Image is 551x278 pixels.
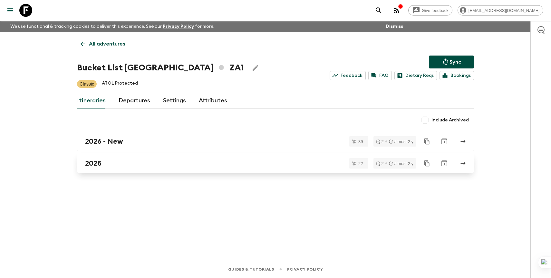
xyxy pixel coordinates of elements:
button: menu [4,4,17,17]
button: Archive [438,135,451,148]
button: search adventures [372,4,385,17]
a: Give feedback [408,5,452,15]
h2: 2026 - New [85,137,123,146]
div: almost 2 y [389,139,413,144]
div: almost 2 y [389,161,413,166]
span: 39 [354,139,367,144]
span: 22 [354,161,367,166]
p: All adventures [89,40,125,48]
div: 2 [376,161,384,166]
div: 2 [376,139,384,144]
h1: Bucket List [GEOGRAPHIC_DATA] ZA1 [77,61,244,74]
span: [EMAIL_ADDRESS][DOMAIN_NAME] [465,8,543,13]
button: Sync adventure departures to the booking engine [429,56,474,68]
a: 2025 [77,154,474,173]
a: Departures [119,93,150,108]
a: 2026 - New [77,132,474,151]
p: Classic [80,81,94,87]
a: Feedback [330,71,366,80]
a: FAQ [368,71,392,80]
p: We use functional & tracking cookies to deliver this experience. See our for more. [8,21,217,32]
button: Duplicate [421,136,433,147]
button: Duplicate [421,158,433,169]
span: Give feedback [418,8,452,13]
button: Dismiss [384,22,405,31]
button: Archive [438,157,451,170]
a: Dietary Reqs [394,71,437,80]
a: Itineraries [77,93,106,108]
div: [EMAIL_ADDRESS][DOMAIN_NAME] [458,5,543,15]
a: Privacy Policy [163,24,194,29]
a: Privacy Policy [287,266,323,273]
a: Bookings [440,71,474,80]
span: Include Archived [431,117,469,123]
a: Guides & Tutorials [228,266,274,273]
h2: 2025 [85,159,101,168]
p: ATOL Protected [102,80,138,88]
p: Sync [450,58,461,66]
button: Edit Adventure Title [249,61,262,74]
a: Settings [163,93,186,108]
a: All adventures [77,37,129,50]
a: Attributes [199,93,227,108]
